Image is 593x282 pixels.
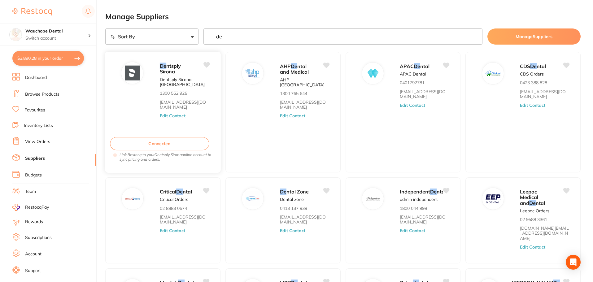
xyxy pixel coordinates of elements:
p: 0413 137 939 [280,206,307,211]
p: Switch account [25,35,88,41]
span: ntal [537,63,546,69]
p: AHP [GEOGRAPHIC_DATA] [280,77,329,87]
a: View Orders [25,139,50,145]
a: [EMAIL_ADDRESS][DOMAIN_NAME] [280,215,329,224]
i: Link Restocq to your Dentsply Sirona online account to sync pricing and orders. [120,153,213,162]
button: Edit Contact [160,228,185,233]
p: CDS Orders [520,72,544,76]
a: Inventory Lists [24,123,53,129]
h4: Wauchope Dental [25,28,88,34]
a: Support [25,268,41,274]
a: Restocq Logo [12,5,52,19]
img: RestocqPay [12,204,20,211]
img: Dental Zone [245,191,260,206]
p: 02 8883 0674 [160,206,187,211]
p: 0423 388 828 [520,80,547,85]
span: ntal [420,63,429,69]
a: [EMAIL_ADDRESS][DOMAIN_NAME] [400,215,449,224]
p: 1300 552 929 [160,91,187,96]
span: Critical [160,189,176,195]
span: ntal and Medical [280,63,309,75]
a: [EMAIL_ADDRESS][DOMAIN_NAME] [160,215,209,224]
button: Edit Contact [160,113,185,118]
em: De [280,189,286,195]
button: $3,890.28 in your order [12,51,84,66]
button: Edit Contact [400,228,425,233]
em: De [430,189,437,195]
img: Independent Dental [365,191,380,206]
h2: Manage Suppliers [105,12,581,21]
p: Critical Orders [160,197,188,202]
a: Account [25,251,41,257]
a: [EMAIL_ADDRESS][DOMAIN_NAME] [280,100,329,110]
img: Critical Dental [125,191,140,206]
span: ntal Zone [286,189,309,195]
a: Favourites [24,107,45,113]
button: Edit Contact [520,103,545,108]
p: APAC Dental [400,72,426,76]
img: AHP Dental and Medical [245,66,260,81]
span: ntal [437,189,446,195]
a: Subscriptions [25,235,52,241]
a: [EMAIL_ADDRESS][DOMAIN_NAME] [160,100,209,110]
span: AHP [280,63,291,69]
em: De [176,189,183,195]
button: Edit Contact [280,113,305,118]
a: [DOMAIN_NAME][EMAIL_ADDRESS][DOMAIN_NAME] [520,226,569,241]
em: De [291,63,297,69]
a: Browse Products [25,91,59,98]
button: Edit Contact [400,103,425,108]
a: Team [25,189,36,195]
p: Dentsply Sirona [GEOGRAPHIC_DATA] [160,77,209,87]
a: [EMAIL_ADDRESS][DOMAIN_NAME] [400,89,449,99]
p: Dental zone [280,197,304,202]
button: ManageSuppliers [487,28,581,45]
span: RestocqPay [25,204,49,210]
img: Dentsply Sirona [125,66,140,80]
em: De [160,63,166,69]
img: Restocq Logo [12,8,52,15]
p: 1300 765 644 [280,91,307,96]
em: De [414,63,420,69]
span: APAC [400,63,414,69]
a: Budgets [25,172,42,178]
a: RestocqPay [12,204,49,211]
button: Connected [110,137,209,150]
p: 02 9588 3361 [520,217,547,222]
p: 0401792781 [400,80,425,85]
a: Suppliers [25,155,45,162]
span: ntsply Sirona [160,63,181,75]
a: Dashboard [25,75,47,81]
button: Edit Contact [280,228,305,233]
img: APAC Dental [365,66,380,81]
p: Leepac Orders [520,208,549,213]
span: Independent [400,189,430,195]
span: CDS [520,63,530,69]
span: ntal [183,189,192,195]
span: ntal [536,200,545,206]
span: Leepac Medical and [520,189,538,206]
input: Search Suppliers [203,28,483,45]
a: Rewards [25,219,43,225]
img: CDS Dental [486,66,500,81]
em: De [530,63,537,69]
div: Open Intercom Messenger [566,255,581,270]
em: De [529,200,536,206]
p: 1800 044 998 [400,206,427,211]
p: admin independent [400,197,438,202]
a: [EMAIL_ADDRESS][DOMAIN_NAME] [520,89,569,99]
img: Leepac Medical and Dental [486,191,500,206]
img: Wauchope Dental [10,28,22,41]
button: Edit Contact [520,245,545,249]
